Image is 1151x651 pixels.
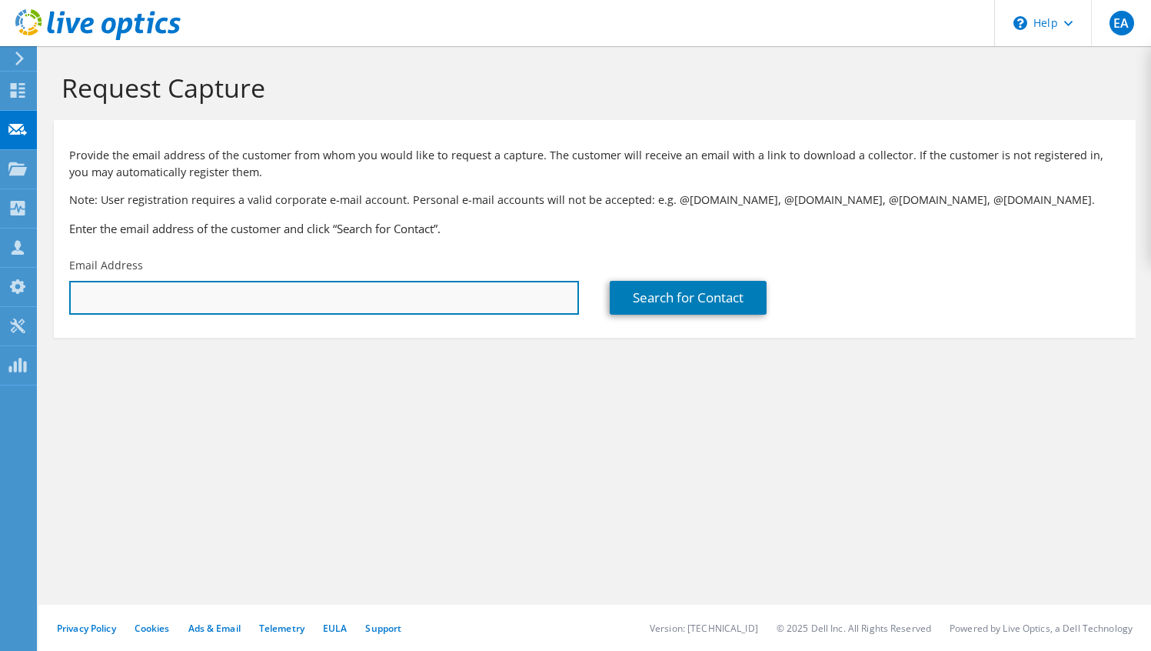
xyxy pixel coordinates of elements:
[57,622,116,635] a: Privacy Policy
[135,622,170,635] a: Cookies
[323,622,347,635] a: EULA
[69,258,143,273] label: Email Address
[950,622,1133,635] li: Powered by Live Optics, a Dell Technology
[69,147,1120,181] p: Provide the email address of the customer from whom you would like to request a capture. The cust...
[259,622,304,635] a: Telemetry
[610,281,767,315] a: Search for Contact
[188,622,241,635] a: Ads & Email
[69,192,1120,209] p: Note: User registration requires a valid corporate e-mail account. Personal e-mail accounts will ...
[777,622,931,635] li: © 2025 Dell Inc. All Rights Reserved
[1109,11,1134,35] span: EA
[365,622,401,635] a: Support
[69,220,1120,237] h3: Enter the email address of the customer and click “Search for Contact”.
[62,72,1120,104] h1: Request Capture
[650,622,758,635] li: Version: [TECHNICAL_ID]
[1013,16,1027,30] svg: \n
